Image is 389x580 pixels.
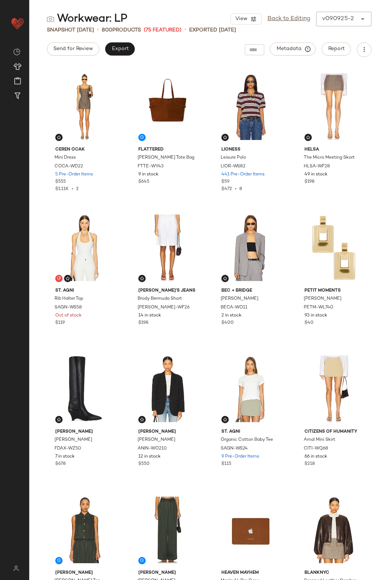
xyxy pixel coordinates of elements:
span: 8 [239,187,242,192]
a: Back to Editing [268,15,310,23]
span: LIOR-WS82 [221,163,246,170]
span: $218 [304,461,315,467]
span: • [97,26,99,34]
span: $115 [221,461,231,467]
img: SAGN-WS58_V1.jpg [49,211,120,285]
span: [PERSON_NAME] [138,570,197,576]
span: [PERSON_NAME] [138,429,197,435]
span: Brody Bermuda Short [138,296,182,302]
img: svg%3e [47,15,54,23]
span: 2 [76,187,79,192]
img: svg%3e [140,417,144,422]
span: [PERSON_NAME] [55,437,92,443]
img: svg%3e [57,417,61,422]
span: Flattered [138,147,197,153]
img: JOE-WF26_V1.jpg [132,211,203,285]
span: Report [328,46,345,52]
img: HLSA-WF28_V1.jpg [299,70,369,144]
img: svg%3e [140,276,144,281]
button: Metadata [270,42,316,56]
img: CITI-WQ68_V1.jpg [299,352,369,426]
span: LIONESS [221,147,280,153]
span: Organic Cotton Baby Tee [221,437,273,443]
span: [PERSON_NAME]'s Jeans [138,288,197,294]
span: Snapshot [DATE] [47,26,94,34]
span: $555 [55,179,66,185]
span: $645 [138,179,149,185]
span: Citizens of Humanity [304,429,363,435]
span: $472 [221,187,232,192]
span: $400 [221,320,234,326]
span: HLSA-WF28 [304,163,330,170]
span: $59 [221,179,229,185]
span: St. Agni [55,288,114,294]
span: $550 [138,461,150,467]
span: St. Agni [221,429,280,435]
span: 9 Pre-Order Items [221,454,259,460]
span: Mini Dress [55,155,76,161]
p: Exported [DATE] [189,26,236,34]
span: [PERSON_NAME] [221,296,258,302]
span: BLANKNYC [304,570,363,576]
img: svg%3e [13,48,20,56]
span: petit moments [304,288,363,294]
span: Ceren Ocak [55,147,114,153]
button: View [231,14,261,24]
span: CITI-WQ68 [304,446,328,452]
span: 5 Pre-Order Items [55,171,93,178]
span: • [232,187,239,192]
span: $40 [304,320,314,326]
img: FDAX-WZ50_V1.jpg [49,352,120,426]
div: Products [102,26,141,34]
span: [PERSON_NAME] Tote Bag [138,155,194,161]
span: Send for Review [53,46,93,52]
span: Helsa [304,147,363,153]
img: HEVR-WS15_V1.jpg [49,493,120,567]
img: ANIN-WO210_V1.jpg [132,352,203,426]
img: svg%3e [66,276,70,281]
span: $198 [304,179,314,185]
span: [PERSON_NAME] [304,296,341,302]
span: FDAX-WZ50 [55,446,81,452]
span: • [184,26,186,34]
span: Leisure Polo [221,155,246,161]
img: HEVR-WP6_V1.jpg [132,493,203,567]
span: 9 in stock [138,171,158,178]
span: [PERSON_NAME] [55,429,114,435]
span: 14 in stock [138,312,161,319]
img: FTTE-WY43_V1.jpg [132,70,203,144]
img: svg%3e [223,276,227,281]
span: 93 in stock [304,312,327,319]
span: 66 in stock [304,454,327,460]
img: HMAY-WA52_V1.jpg [216,493,286,567]
img: heart_red.DM2ytmEG.svg [10,16,25,31]
span: 12 in stock [138,454,161,460]
button: Report [322,42,351,56]
span: • [69,187,76,192]
span: [PERSON_NAME] [55,570,114,576]
img: svg%3e [223,135,227,140]
img: LIOR-WS82_V1.jpg [216,70,286,144]
img: BLAN-WO439_V1.jpg [299,493,369,567]
span: View [235,16,247,22]
span: The Micro Meeting Skort [304,155,355,161]
span: (75 Featured) [144,26,182,34]
span: ANIN-WO210 [138,446,167,452]
span: Metadata [276,46,310,52]
div: v090925-2 [322,15,354,23]
span: SAGN-WS58 [55,304,82,311]
button: Export [105,42,135,56]
img: svg%3e [57,276,61,281]
span: PETM-WL740 [304,304,333,311]
span: $119 [55,320,65,326]
span: Out of stock [55,312,82,319]
span: FTTE-WY43 [138,163,164,170]
img: PETM-WL740_V1.jpg [299,211,369,285]
img: svg%3e [306,135,310,140]
span: $678 [55,461,66,467]
span: $1.11K [55,187,69,192]
img: COCA-WD22_V1.jpg [49,70,120,144]
span: Rib Halter Top [55,296,83,302]
span: Bec + Bridge [221,288,280,294]
span: $198 [138,320,148,326]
